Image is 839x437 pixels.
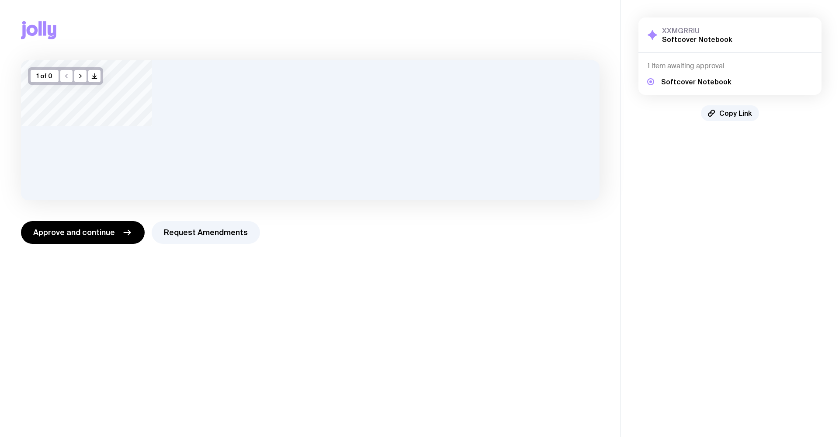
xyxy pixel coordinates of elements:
div: 1 of 0 [31,70,59,82]
h3: XXMGRRIU [662,26,732,35]
span: Copy Link [719,109,752,118]
span: Approve and continue [33,227,115,238]
h2: Softcover Notebook [662,35,732,44]
button: Approve and continue [21,221,145,244]
h4: 1 item awaiting approval [647,62,813,70]
button: Request Amendments [152,221,260,244]
button: />/> [88,70,101,82]
h5: Softcover Notebook [661,77,732,86]
g: /> /> [92,74,97,79]
button: Copy Link [701,105,759,121]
